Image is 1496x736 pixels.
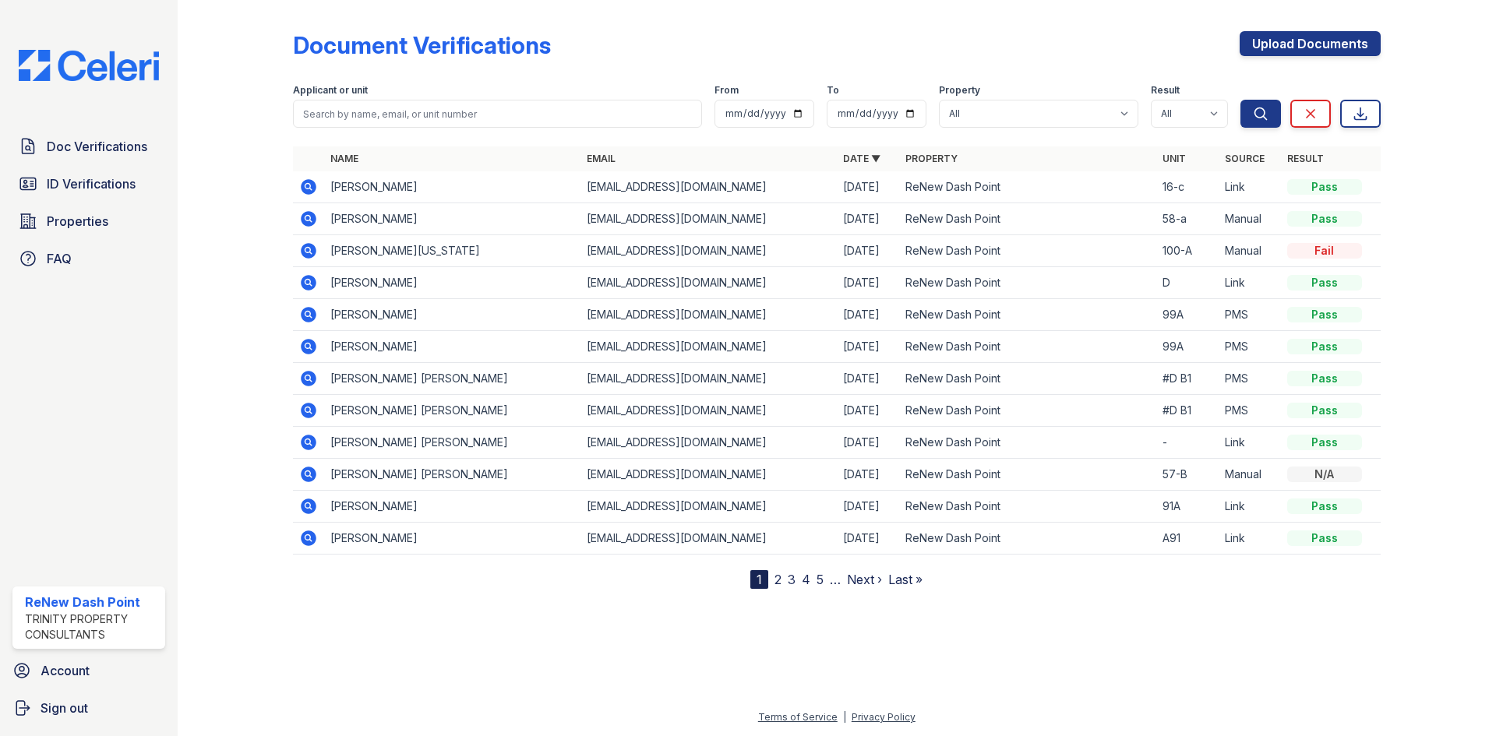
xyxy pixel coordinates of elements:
td: ReNew Dash Point [899,331,1156,363]
td: Link [1219,267,1281,299]
div: Pass [1287,371,1362,386]
label: Applicant or unit [293,84,368,97]
td: [DATE] [837,171,899,203]
a: Next › [847,572,882,587]
td: 16-c [1156,171,1219,203]
div: Pass [1287,211,1362,227]
a: Property [905,153,958,164]
a: Upload Documents [1240,31,1381,56]
td: [PERSON_NAME] [324,267,580,299]
span: FAQ [47,249,72,268]
td: [EMAIL_ADDRESS][DOMAIN_NAME] [580,267,837,299]
td: [DATE] [837,427,899,459]
span: Sign out [41,699,88,717]
a: Unit [1163,153,1186,164]
div: N/A [1287,467,1362,482]
td: [PERSON_NAME] [324,299,580,331]
td: [DATE] [837,523,899,555]
td: [DATE] [837,459,899,491]
td: [EMAIL_ADDRESS][DOMAIN_NAME] [580,427,837,459]
div: Pass [1287,307,1362,322]
div: Pass [1287,275,1362,291]
td: [DATE] [837,203,899,235]
div: Pass [1287,530,1362,546]
td: [PERSON_NAME] [324,523,580,555]
div: Pass [1287,339,1362,354]
label: To [827,84,839,97]
div: | [843,711,846,723]
td: Manual [1219,235,1281,267]
td: ReNew Dash Point [899,395,1156,427]
td: [PERSON_NAME] [PERSON_NAME] [324,363,580,395]
a: Result [1287,153,1324,164]
td: 99A [1156,331,1219,363]
td: [PERSON_NAME] [PERSON_NAME] [324,459,580,491]
td: [DATE] [837,491,899,523]
td: Manual [1219,203,1281,235]
a: Account [6,655,171,686]
a: Terms of Service [758,711,838,723]
td: 58-a [1156,203,1219,235]
td: [PERSON_NAME][US_STATE] [324,235,580,267]
td: 57-B [1156,459,1219,491]
td: ReNew Dash Point [899,363,1156,395]
td: [PERSON_NAME] [324,171,580,203]
td: Link [1219,491,1281,523]
td: Link [1219,427,1281,459]
td: ReNew Dash Point [899,299,1156,331]
td: [PERSON_NAME] [PERSON_NAME] [324,395,580,427]
div: Pass [1287,498,1362,514]
span: ID Verifications [47,174,136,193]
td: [EMAIL_ADDRESS][DOMAIN_NAME] [580,235,837,267]
td: [EMAIL_ADDRESS][DOMAIN_NAME] [580,299,837,331]
td: 100-A [1156,235,1219,267]
a: Privacy Policy [852,711,916,723]
td: PMS [1219,395,1281,427]
td: #D B1 [1156,395,1219,427]
a: FAQ [12,243,165,274]
span: Account [41,661,90,680]
td: ReNew Dash Point [899,427,1156,459]
td: 91A [1156,491,1219,523]
td: [EMAIL_ADDRESS][DOMAIN_NAME] [580,491,837,523]
td: [DATE] [837,235,899,267]
td: 99A [1156,299,1219,331]
a: 2 [774,572,782,587]
td: PMS [1219,363,1281,395]
td: Link [1219,171,1281,203]
td: #D B1 [1156,363,1219,395]
td: PMS [1219,331,1281,363]
a: Source [1225,153,1265,164]
td: [EMAIL_ADDRESS][DOMAIN_NAME] [580,523,837,555]
div: Trinity Property Consultants [25,611,159,643]
td: ReNew Dash Point [899,491,1156,523]
td: [DATE] [837,299,899,331]
a: Properties [12,206,165,237]
span: … [830,570,841,589]
td: Manual [1219,459,1281,491]
a: Sign out [6,692,171,724]
td: [EMAIL_ADDRESS][DOMAIN_NAME] [580,171,837,203]
td: [DATE] [837,331,899,363]
td: [PERSON_NAME] [324,203,580,235]
td: ReNew Dash Point [899,459,1156,491]
td: A91 [1156,523,1219,555]
div: Pass [1287,403,1362,418]
a: 3 [788,572,796,587]
a: Email [587,153,616,164]
div: Fail [1287,243,1362,259]
a: ID Verifications [12,168,165,199]
label: Property [939,84,980,97]
td: PMS [1219,299,1281,331]
td: [EMAIL_ADDRESS][DOMAIN_NAME] [580,395,837,427]
span: Doc Verifications [47,137,147,156]
div: Pass [1287,179,1362,195]
td: [DATE] [837,363,899,395]
span: Properties [47,212,108,231]
a: 4 [802,572,810,587]
td: [EMAIL_ADDRESS][DOMAIN_NAME] [580,331,837,363]
label: From [714,84,739,97]
a: Last » [888,572,923,587]
a: 5 [817,572,824,587]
